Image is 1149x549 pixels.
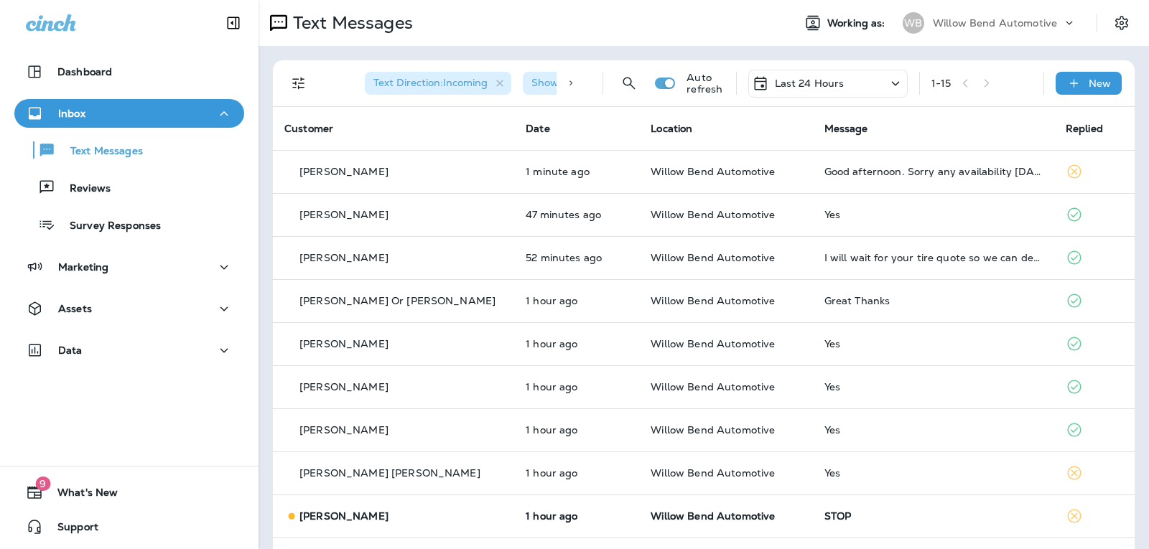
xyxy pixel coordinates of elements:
div: WB [903,12,924,34]
p: Marketing [58,261,108,273]
div: I will wait for your tire quote so we can decide [824,252,1043,263]
button: Settings [1109,10,1135,36]
button: Dashboard [14,57,244,86]
p: [PERSON_NAME] [299,381,389,393]
span: Willow Bend Automotive [651,380,775,393]
div: Great Thanks [824,295,1043,306]
p: Auto refresh [687,72,724,95]
div: Yes [824,209,1043,220]
button: Search Messages [615,69,643,98]
p: [PERSON_NAME] [299,166,389,177]
p: Sep 22, 2025 12:16 PM [526,209,628,220]
span: What's New [43,487,118,504]
span: Text Direction : Incoming [373,76,488,89]
button: Filters [284,69,313,98]
span: Willow Bend Automotive [651,294,775,307]
span: Willow Bend Automotive [651,208,775,221]
div: Yes [824,424,1043,436]
span: Willow Bend Automotive [651,466,775,479]
p: Sep 22, 2025 11:22 AM [526,424,628,436]
button: Reviews [14,172,244,202]
p: Reviews [55,182,111,196]
p: [PERSON_NAME] [299,338,389,349]
p: Assets [58,303,92,314]
span: Willow Bend Automotive [651,423,775,436]
p: Inbox [58,108,85,119]
p: [PERSON_NAME] [PERSON_NAME] [299,467,480,479]
div: Good afternoon. Sorry any availability tomorrow instead of Wednesday. [824,166,1043,177]
button: Support [14,512,244,541]
span: Working as: [827,17,888,29]
p: Sep 22, 2025 12:11 PM [526,252,628,263]
div: Yes [824,467,1043,479]
p: Text Messages [56,145,143,159]
div: Yes [824,381,1043,393]
span: Customer [284,122,333,135]
button: Text Messages [14,135,244,165]
p: Dashboard [57,66,112,78]
span: Replied [1066,122,1103,135]
p: Sep 22, 2025 11:59 AM [526,338,628,349]
span: Willow Bend Automotive [651,337,775,350]
button: Assets [14,294,244,323]
p: [PERSON_NAME] [299,252,389,263]
p: Sep 22, 2025 11:22 AM [526,467,628,479]
span: Show Start/Stop/Unsubscribe : true [531,76,704,89]
div: Text Direction:Incoming [365,72,511,95]
button: 9What's New [14,478,244,507]
p: Sep 22, 2025 12:03 PM [526,295,628,306]
p: [PERSON_NAME] [299,510,389,522]
span: Location [651,122,692,135]
p: [PERSON_NAME] [299,209,389,220]
div: 1 - 15 [931,78,952,89]
button: Survey Responses [14,210,244,240]
p: Sep 22, 2025 01:02 PM [526,166,628,177]
p: [PERSON_NAME] [299,424,389,436]
div: STOP [824,510,1043,522]
p: New [1089,78,1111,89]
p: Willow Bend Automotive [933,17,1057,29]
div: Show Start/Stop/Unsubscribe:true [523,72,728,95]
span: Willow Bend Automotive [651,251,775,264]
p: Last 24 Hours [775,78,845,89]
p: [PERSON_NAME] Or [PERSON_NAME] [299,295,496,306]
button: Collapse Sidebar [213,9,253,37]
div: Yes [824,338,1043,349]
span: Date [526,122,550,135]
span: Message [824,122,868,135]
span: 9 [35,477,50,491]
p: Data [58,344,83,356]
p: Sep 22, 2025 11:15 AM [526,510,628,522]
p: Text Messages [287,12,413,34]
button: Marketing [14,253,244,281]
span: Willow Bend Automotive [651,510,775,522]
button: Inbox [14,99,244,128]
p: Survey Responses [55,220,161,233]
span: Willow Bend Automotive [651,165,775,178]
button: Data [14,336,244,365]
span: Support [43,521,98,538]
p: Sep 22, 2025 11:28 AM [526,381,628,393]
